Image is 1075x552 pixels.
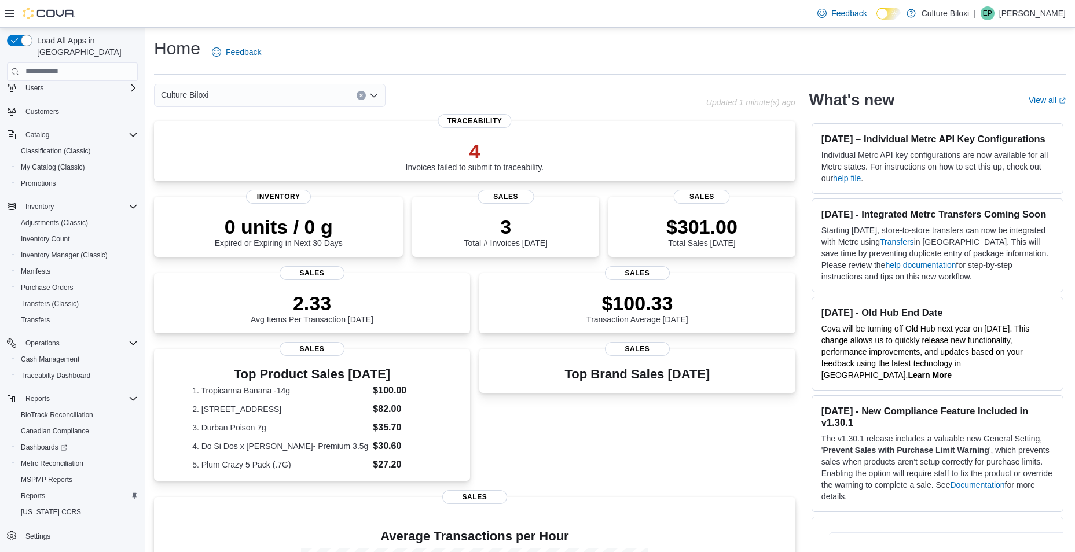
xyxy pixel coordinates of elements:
[406,139,544,163] p: 4
[813,2,871,25] a: Feedback
[16,232,138,246] span: Inventory Count
[605,342,670,356] span: Sales
[16,216,138,230] span: Adjustments (Classic)
[21,459,83,468] span: Metrc Reconciliation
[922,6,969,20] p: Culture Biloxi
[16,408,98,422] a: BioTrack Reconciliation
[16,408,138,422] span: BioTrack Reconciliation
[21,179,56,188] span: Promotions
[16,144,138,158] span: Classification (Classic)
[251,292,373,324] div: Avg Items Per Transaction [DATE]
[2,80,142,96] button: Users
[16,160,138,174] span: My Catalog (Classic)
[442,490,507,504] span: Sales
[2,127,142,143] button: Catalog
[1059,97,1066,104] svg: External link
[16,505,138,519] span: Washington CCRS
[2,391,142,407] button: Reports
[12,472,142,488] button: MSPMP Reports
[21,251,108,260] span: Inventory Manager (Classic)
[21,200,138,214] span: Inventory
[666,215,738,248] div: Total Sales [DATE]
[821,225,1054,282] p: Starting [DATE], store-to-store transfers can now be integrated with Metrc using in [GEOGRAPHIC_D...
[207,41,266,64] a: Feedback
[464,215,547,238] p: 3
[16,457,88,470] a: Metrc Reconciliation
[586,292,688,324] div: Transaction Average [DATE]
[666,215,738,238] p: $301.00
[16,248,138,262] span: Inventory Manager (Classic)
[154,37,200,60] h1: Home
[821,149,1054,184] p: Individual Metrc API key configurations are now available for all Metrc states. For instructions ...
[21,104,138,119] span: Customers
[215,215,343,238] p: 0 units / 0 g
[16,232,75,246] a: Inventory Count
[12,312,142,328] button: Transfers
[12,215,142,231] button: Adjustments (Classic)
[16,176,138,190] span: Promotions
[16,297,83,311] a: Transfers (Classic)
[21,475,72,484] span: MSPMP Reports
[192,385,368,396] dt: 1. Tropicanna Banana -14g
[21,529,55,543] a: Settings
[464,215,547,248] div: Total # Invoices [DATE]
[192,459,368,470] dt: 5. Plum Crazy 5 Pack (.7G)
[21,81,138,95] span: Users
[821,405,1054,428] h3: [DATE] - New Compliance Feature Included in v1.30.1
[12,279,142,296] button: Purchase Orders
[674,190,730,204] span: Sales
[2,198,142,215] button: Inventory
[21,315,50,325] span: Transfers
[25,338,60,348] span: Operations
[478,190,534,204] span: Sales
[373,439,431,453] dd: $30.60
[16,144,96,158] a: Classification (Classic)
[16,473,138,487] span: MSPMP Reports
[2,527,142,544] button: Settings
[21,410,93,419] span: BioTrack Reconciliation
[999,6,1066,20] p: [PERSON_NAME]
[876,8,901,20] input: Dark Mode
[21,234,70,244] span: Inventory Count
[16,440,138,454] span: Dashboards
[16,160,90,174] a: My Catalog (Classic)
[16,424,138,438] span: Canadian Compliance
[908,370,951,380] strong: Learn More
[12,407,142,423] button: BioTrack Reconciliation
[880,237,914,246] a: Transfers
[192,422,368,433] dt: 3. Durban Poison 7g
[32,35,138,58] span: Load All Apps in [GEOGRAPHIC_DATA]
[373,458,431,472] dd: $27.20
[12,296,142,312] button: Transfers (Classic)
[16,352,138,366] span: Cash Management
[12,231,142,247] button: Inventory Count
[950,480,1004,490] a: Documentation
[21,371,90,380] span: Traceabilty Dashboard
[983,6,992,20] span: EP
[357,91,366,100] button: Clear input
[12,488,142,504] button: Reports
[16,369,138,382] span: Traceabilty Dashboard
[706,98,795,107] p: Updated 1 minute(s) ago
[21,283,74,292] span: Purchase Orders
[2,335,142,351] button: Operations
[16,313,138,327] span: Transfers
[21,146,91,156] span: Classification (Classic)
[215,215,343,248] div: Expired or Expiring in Next 30 Days
[21,299,79,308] span: Transfers (Classic)
[12,159,142,175] button: My Catalog (Classic)
[163,529,786,543] h4: Average Transactions per Hour
[21,336,138,350] span: Operations
[25,394,50,403] span: Reports
[833,174,861,183] a: help file
[21,128,54,142] button: Catalog
[280,342,344,356] span: Sales
[21,528,138,543] span: Settings
[12,423,142,439] button: Canadian Compliance
[25,202,54,211] span: Inventory
[821,307,1054,318] h3: [DATE] - Old Hub End Date
[21,128,138,142] span: Catalog
[16,264,138,278] span: Manifests
[12,263,142,279] button: Manifests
